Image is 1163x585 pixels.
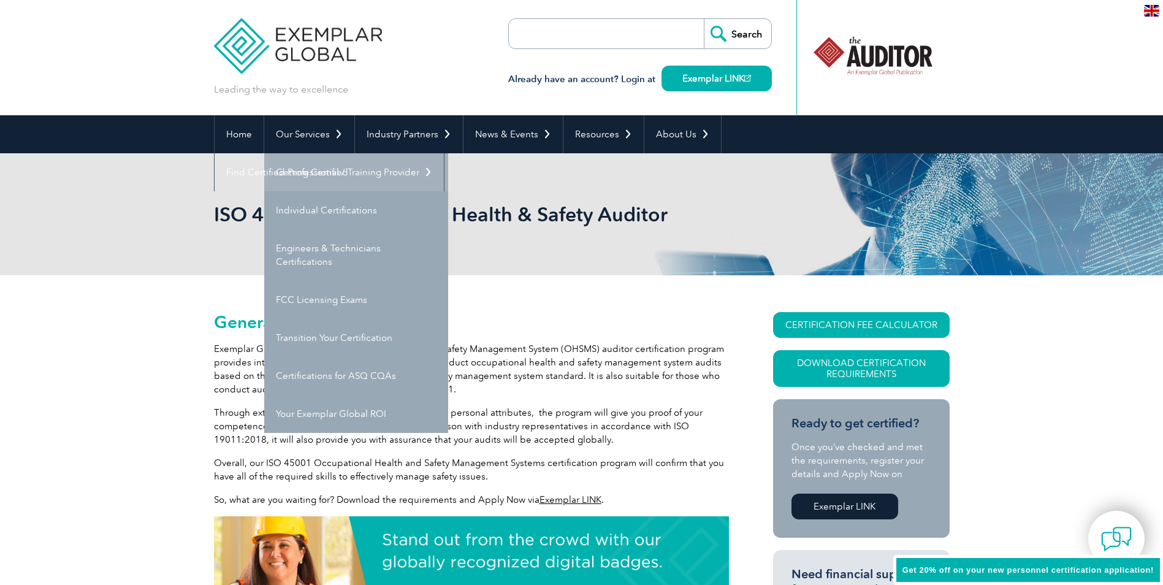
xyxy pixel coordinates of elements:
h3: Already have an account? Login at [508,72,772,87]
a: Certifications for ASQ CQAs [264,357,448,395]
a: Resources [563,115,644,153]
p: Exemplar Global’s ISO 45001 Occupational Health & Safety Management System (OHSMS) auditor certif... [214,342,729,396]
a: Exemplar LINK [540,494,601,505]
a: CERTIFICATION FEE CALCULATOR [773,312,950,338]
h1: ISO 45001 Occupational, Health & Safety Auditor [214,202,685,226]
img: en [1144,5,1159,17]
h3: Ready to get certified? [791,416,931,431]
h2: General Overview [214,312,729,332]
a: News & Events [463,115,563,153]
a: Home [215,115,264,153]
a: FCC Licensing Exams [264,281,448,319]
p: Overall, our ISO 45001 Occupational Health and Safety Management Systems certification program wi... [214,456,729,483]
p: Through extensive examination of your knowledge and personal attributes, the program will give yo... [214,406,729,446]
a: Find Certified Professional / Training Provider [215,153,444,191]
a: Download Certification Requirements [773,350,950,387]
a: Transition Your Certification [264,319,448,357]
a: Exemplar LINK [662,66,772,91]
span: Get 20% off on your new personnel certification application! [902,565,1154,575]
a: Our Services [264,115,354,153]
a: Individual Certifications [264,191,448,229]
a: Exemplar LINK [791,494,898,519]
img: open_square.png [744,75,751,82]
a: Industry Partners [355,115,463,153]
a: Your Exemplar Global ROI [264,395,448,433]
a: About Us [644,115,721,153]
p: So, what are you waiting for? Download the requirements and Apply Now via . [214,493,729,507]
p: Once you’ve checked and met the requirements, register your details and Apply Now on [791,440,931,481]
img: contact-chat.png [1101,524,1132,554]
input: Search [704,19,771,48]
a: Engineers & Technicians Certifications [264,229,448,281]
p: Leading the way to excellence [214,83,348,96]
